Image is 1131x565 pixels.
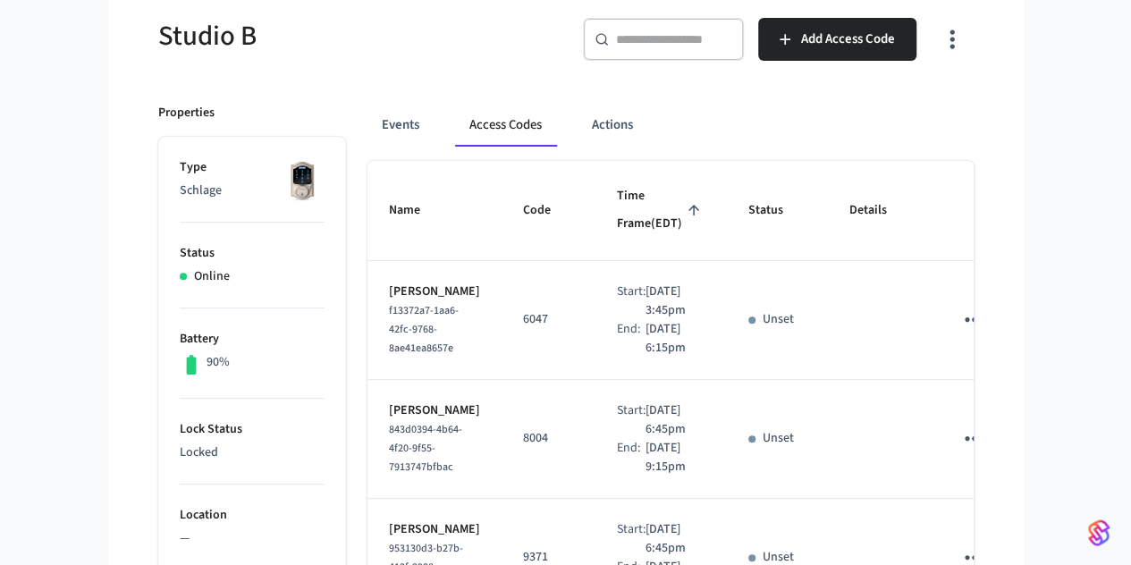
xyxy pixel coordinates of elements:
[646,282,705,320] p: [DATE] 3:45pm
[523,429,574,448] p: 8004
[367,104,434,147] button: Events
[646,520,705,558] p: [DATE] 6:45pm
[207,353,230,372] p: 90%
[849,197,910,224] span: Details
[389,303,459,356] span: f13372a7-1aa6-42fc-9768-8ae41ea8657e
[180,181,325,200] p: Schlage
[646,320,705,358] p: [DATE] 6:15pm
[194,267,230,286] p: Online
[617,520,646,558] div: Start:
[763,310,794,329] p: Unset
[646,401,705,439] p: [DATE] 6:45pm
[180,420,325,439] p: Lock Status
[389,401,480,420] p: [PERSON_NAME]
[523,310,574,329] p: 6047
[523,197,574,224] span: Code
[180,158,325,177] p: Type
[763,429,794,448] p: Unset
[617,182,705,239] span: Time Frame(EDT)
[455,104,556,147] button: Access Codes
[367,104,974,147] div: ant example
[617,282,646,320] div: Start:
[389,422,462,475] span: 843d0394-4b64-4f20-9f55-7913747bfbac
[617,439,646,476] div: End:
[617,320,646,358] div: End:
[180,529,325,548] p: —
[180,443,325,462] p: Locked
[389,197,443,224] span: Name
[389,520,480,539] p: [PERSON_NAME]
[617,401,646,439] div: Start:
[158,104,215,122] p: Properties
[180,506,325,525] p: Location
[389,282,480,301] p: [PERSON_NAME]
[180,330,325,349] p: Battery
[758,18,916,61] button: Add Access Code
[180,244,325,263] p: Status
[646,439,705,476] p: [DATE] 9:15pm
[801,28,895,51] span: Add Access Code
[748,197,806,224] span: Status
[280,158,325,203] img: Schlage Sense Smart Deadbolt with Camelot Trim, Front
[578,104,647,147] button: Actions
[1088,519,1110,547] img: SeamLogoGradient.69752ec5.svg
[158,18,555,55] h5: Studio B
